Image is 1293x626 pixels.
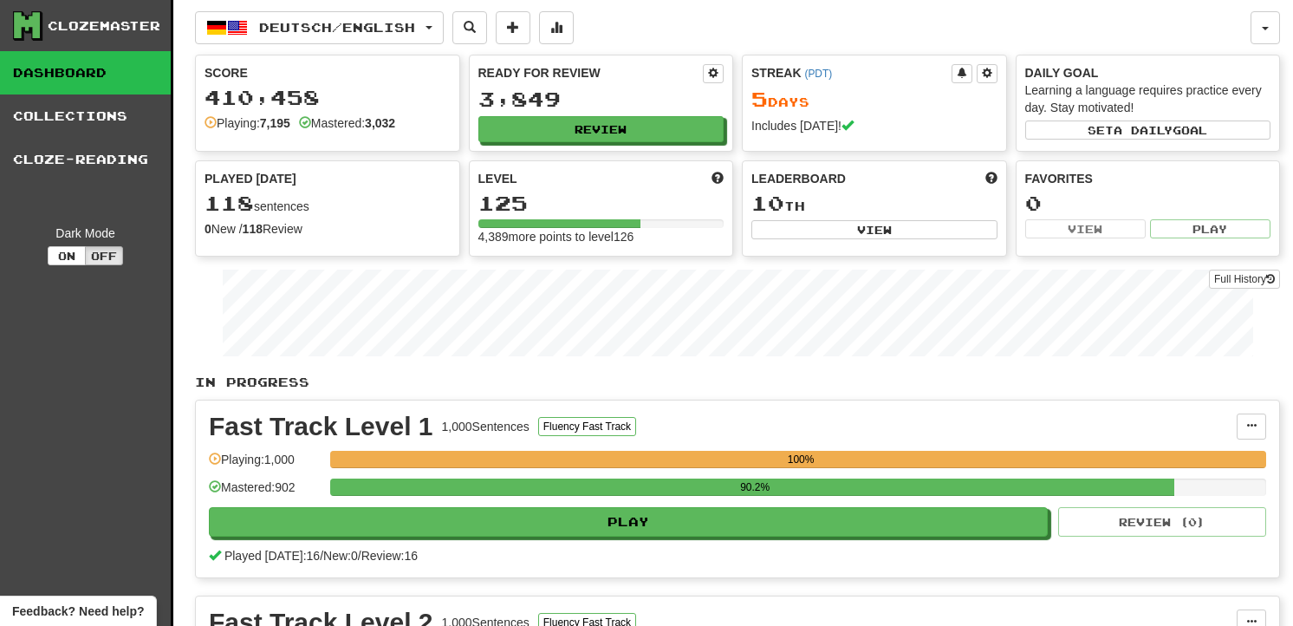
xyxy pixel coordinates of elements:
p: In Progress [195,374,1280,391]
button: Play [1150,219,1270,238]
span: 5 [751,87,768,111]
div: Dark Mode [13,225,158,242]
button: Fluency Fast Track [538,417,636,436]
span: 118 [205,191,254,215]
span: Leaderboard [751,170,846,187]
div: 0 [1025,192,1271,214]
div: 100% [335,451,1266,468]
a: Full History [1209,270,1280,289]
strong: 118 [243,222,263,236]
strong: 7,195 [260,116,290,130]
button: View [751,220,997,239]
div: Mastered: [299,114,395,132]
div: Score [205,64,451,82]
strong: 0 [205,222,211,236]
div: Mastered: 902 [209,479,322,507]
button: Seta dailygoal [1025,121,1271,140]
button: More stats [539,11,574,44]
div: Streak [751,64,952,82]
div: sentences [205,192,451,215]
div: Learning a language requires practice every day. Stay motivated! [1025,82,1271,116]
div: Ready for Review [478,64,704,82]
span: New: 0 [323,549,358,563]
button: Review (0) [1058,507,1266,537]
div: Daily Goal [1025,64,1271,82]
div: Favorites [1025,170,1271,187]
button: Review [478,116,724,142]
span: Deutsch / English [259,20,415,35]
span: / [358,549,361,563]
strong: 3,032 [365,116,395,130]
span: Open feedback widget [12,603,144,620]
a: (PDT) [804,68,832,80]
button: On [48,246,86,265]
div: 410,458 [205,87,451,108]
div: 125 [478,192,724,214]
span: Review: 16 [361,549,418,563]
button: View [1025,219,1146,238]
div: 3,849 [478,88,724,110]
span: Score more points to level up [711,170,724,187]
div: 4,389 more points to level 126 [478,228,724,245]
span: This week in points, UTC [985,170,997,187]
div: Fast Track Level 1 [209,414,433,440]
div: 90.2% [335,479,1174,496]
button: Search sentences [452,11,487,44]
div: Clozemaster [48,17,160,35]
div: Day s [751,88,997,111]
button: Play [209,507,1048,537]
div: th [751,192,997,215]
span: a daily [1114,124,1173,136]
button: Off [85,246,123,265]
button: Deutsch/English [195,11,444,44]
span: Played [DATE] [205,170,296,187]
div: Includes [DATE]! [751,117,997,134]
button: Add sentence to collection [496,11,530,44]
div: New / Review [205,220,451,238]
span: Level [478,170,517,187]
span: / [320,549,323,563]
span: 10 [751,191,784,215]
span: Played [DATE]: 16 [224,549,320,563]
div: 1,000 Sentences [442,418,530,435]
div: Playing: 1,000 [209,451,322,479]
div: Playing: [205,114,290,132]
